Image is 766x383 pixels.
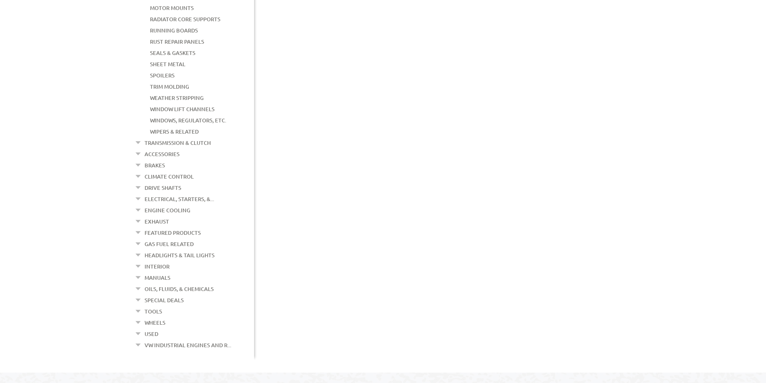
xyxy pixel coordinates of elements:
[150,115,226,126] a: Windows, Regulators, Etc.
[150,126,199,137] a: Wipers & Related
[150,59,185,70] a: Sheet Metal
[145,194,214,204] a: Electrical, Starters, &...
[145,160,165,171] a: Brakes
[150,70,175,81] a: Spoilers
[145,328,158,339] a: Used
[145,216,169,227] a: Exhaust
[145,317,165,328] a: Wheels
[150,92,204,103] a: Weather Stripping
[145,205,190,216] a: Engine Cooling
[145,250,215,261] a: Headlights & Tail Lights
[145,272,170,283] a: Manuals
[145,149,180,159] a: Accessories
[150,14,220,25] a: Radiator Core Supports
[145,239,194,249] a: Gas Fuel Related
[150,81,189,92] a: Trim Molding
[145,261,170,272] a: Interior
[150,25,198,36] a: Running Boards
[150,36,204,47] a: Rust Repair Panels
[150,104,215,114] a: Window Lift Channels
[145,284,214,294] a: Oils, Fluids, & Chemicals
[150,47,195,58] a: Seals & Gaskets
[145,137,211,148] a: Transmission & Clutch
[145,227,201,238] a: Featured Products
[150,2,194,13] a: Motor Mounts
[145,171,194,182] a: Climate Control
[145,295,184,306] a: Special Deals
[145,340,231,351] a: VW Industrial Engines and R...
[145,306,162,317] a: Tools
[145,182,181,193] a: Drive Shafts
